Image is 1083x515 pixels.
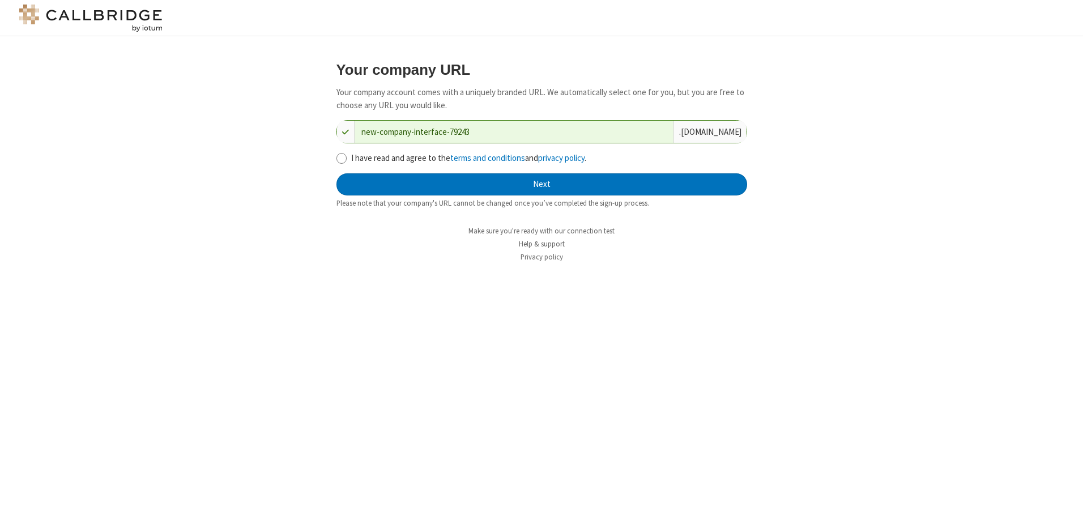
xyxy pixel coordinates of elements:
[336,86,747,112] p: Your company account comes with a uniquely branded URL. We automatically select one for you, but ...
[351,152,747,165] label: I have read and agree to the and .
[450,152,525,163] a: terms and conditions
[519,239,565,249] a: Help & support
[673,121,747,143] div: . [DOMAIN_NAME]
[538,152,585,163] a: privacy policy
[336,62,747,78] h3: Your company URL
[521,252,563,262] a: Privacy policy
[336,173,747,196] button: Next
[336,198,747,208] div: Please note that your company's URL cannot be changed once you’ve completed the sign-up process.
[355,121,673,143] input: Company URL
[468,226,615,236] a: Make sure you're ready with our connection test
[17,5,164,32] img: logo@2x.png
